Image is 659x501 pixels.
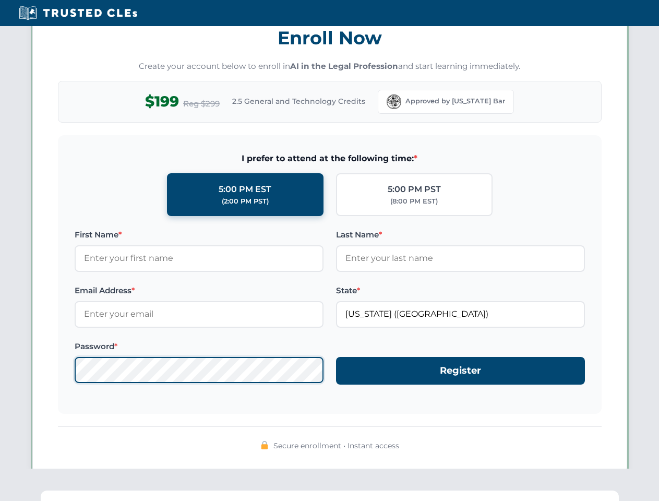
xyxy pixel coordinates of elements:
[336,357,585,385] button: Register
[58,21,602,54] h3: Enroll Now
[387,94,401,109] img: Florida Bar
[58,61,602,73] p: Create your account below to enroll in and start learning immediately.
[219,183,271,196] div: 5:00 PM EST
[232,96,365,107] span: 2.5 General and Technology Credits
[16,5,140,21] img: Trusted CLEs
[336,245,585,271] input: Enter your last name
[336,301,585,327] input: Florida (FL)
[222,196,269,207] div: (2:00 PM PST)
[336,229,585,241] label: Last Name
[273,440,399,451] span: Secure enrollment • Instant access
[75,301,323,327] input: Enter your email
[75,245,323,271] input: Enter your first name
[388,183,441,196] div: 5:00 PM PST
[390,196,438,207] div: (8:00 PM EST)
[75,284,323,297] label: Email Address
[75,229,323,241] label: First Name
[290,61,398,71] strong: AI in the Legal Profession
[75,340,323,353] label: Password
[75,152,585,165] span: I prefer to attend at the following time:
[183,98,220,110] span: Reg $299
[405,96,505,106] span: Approved by [US_STATE] Bar
[145,90,179,113] span: $199
[336,284,585,297] label: State
[260,441,269,449] img: 🔒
